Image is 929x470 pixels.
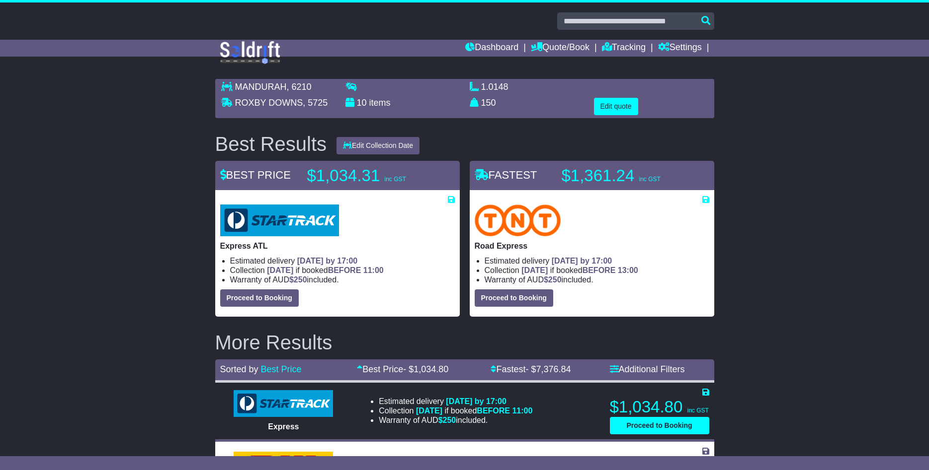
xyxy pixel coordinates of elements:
[297,257,358,265] span: [DATE] by 17:00
[552,257,612,265] span: [DATE] by 17:00
[220,364,258,374] span: Sorted by
[477,406,510,415] span: BEFORE
[234,390,333,417] img: StarTrack: Express
[220,241,455,251] p: Express ATL
[475,169,537,181] span: FASTEST
[481,98,496,108] span: 150
[384,176,406,183] span: inc GST
[416,406,442,415] span: [DATE]
[485,256,709,266] li: Estimated delivery
[485,266,709,275] li: Collection
[289,275,307,284] span: $
[521,266,638,274] span: if booked
[618,266,638,274] span: 13:00
[610,364,685,374] a: Additional Filters
[521,266,548,274] span: [DATE]
[583,266,616,274] span: BEFORE
[328,266,361,274] span: BEFORE
[210,133,332,155] div: Best Results
[220,169,291,181] span: BEST PRICE
[414,364,448,374] span: 1,034.80
[379,456,547,465] li: Estimated delivery
[220,289,299,307] button: Proceed to Booking
[235,82,287,92] span: MANDURAH
[544,275,562,284] span: $
[658,40,702,57] a: Settings
[357,98,367,108] span: 10
[438,416,456,424] span: $
[602,40,646,57] a: Tracking
[481,82,508,92] span: 1.0148
[357,364,448,374] a: Best Price- $1,034.80
[220,204,339,236] img: StarTrack: Express ATL
[230,266,455,275] li: Collection
[443,416,456,424] span: 250
[536,364,571,374] span: 7,376.84
[562,166,686,186] p: $1,361.24
[526,364,571,374] span: - $
[594,98,638,115] button: Edit quote
[303,98,328,108] span: , 5725
[475,241,709,251] p: Road Express
[403,364,448,374] span: - $
[369,98,391,108] span: items
[307,166,431,186] p: $1,034.31
[639,176,660,183] span: inc GST
[287,82,312,92] span: , 6210
[230,275,455,284] li: Warranty of AUD included.
[337,137,420,154] button: Edit Collection Date
[416,406,532,415] span: if booked
[379,415,532,425] li: Warranty of AUD included.
[261,364,302,374] a: Best Price
[475,289,553,307] button: Proceed to Booking
[379,397,532,406] li: Estimated delivery
[491,364,571,374] a: Fastest- $7,376.84
[379,406,532,415] li: Collection
[267,266,293,274] span: [DATE]
[230,256,455,266] li: Estimated delivery
[531,40,590,57] a: Quote/Book
[363,266,384,274] span: 11:00
[465,40,518,57] a: Dashboard
[475,204,561,236] img: TNT Domestic: Road Express
[267,266,383,274] span: if booked
[215,332,714,353] h2: More Results
[610,417,709,434] button: Proceed to Booking
[235,98,303,108] span: ROXBY DOWNS
[294,275,307,284] span: 250
[687,407,708,414] span: inc GST
[446,397,507,405] span: [DATE] by 17:00
[268,422,299,431] span: Express
[485,275,709,284] li: Warranty of AUD included.
[610,397,709,417] p: $1,034.80
[548,275,562,284] span: 250
[512,406,532,415] span: 11:00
